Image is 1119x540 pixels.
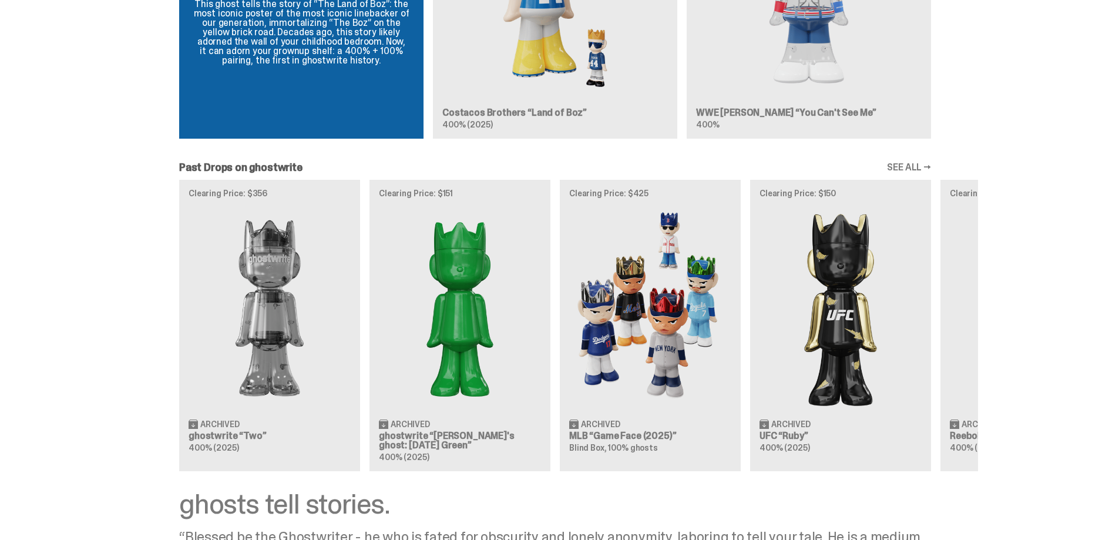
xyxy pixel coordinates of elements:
h3: Reebok “Court Victory” [950,431,1112,441]
a: Clearing Price: $356 Two Archived [179,180,360,471]
img: Game Face (2025) [569,207,731,410]
h3: MLB “Game Face (2025)” [569,431,731,441]
div: ghosts tell stories. [179,490,931,518]
span: 400% [696,119,719,130]
span: Archived [771,420,811,428]
span: 400% (2025) [442,119,492,130]
h3: ghostwrite “[PERSON_NAME]'s ghost: [DATE] Green” [379,431,541,450]
a: SEE ALL → [887,163,931,172]
span: Blind Box, [569,442,607,453]
span: Archived [962,420,1001,428]
span: Archived [200,420,240,428]
img: Ruby [760,207,922,410]
a: Clearing Price: $151 Schrödinger's ghost: Sunday Green Archived [369,180,550,471]
p: Clearing Price: $151 [379,189,541,197]
span: 400% (2025) [950,442,1000,453]
p: Clearing Price: $150 [760,189,922,197]
p: Clearing Price: $356 [189,189,351,197]
p: Clearing Price: $100 [950,189,1112,197]
span: Archived [581,420,620,428]
span: 400% (2025) [189,442,238,453]
h3: UFC “Ruby” [760,431,922,441]
img: Two [189,207,351,410]
h3: WWE [PERSON_NAME] “You Can't See Me” [696,108,922,118]
a: Clearing Price: $150 Ruby Archived [750,180,931,471]
span: 400% (2025) [379,452,429,462]
span: Archived [391,420,430,428]
h3: Costacos Brothers “Land of Boz” [442,108,668,118]
p: Clearing Price: $425 [569,189,731,197]
span: 100% ghosts [608,442,657,453]
span: 400% (2025) [760,442,809,453]
img: Schrödinger's ghost: Sunday Green [379,207,541,410]
a: Clearing Price: $425 Game Face (2025) Archived [560,180,741,471]
img: Court Victory [950,207,1112,410]
h2: Past Drops on ghostwrite [179,162,303,173]
h3: ghostwrite “Two” [189,431,351,441]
